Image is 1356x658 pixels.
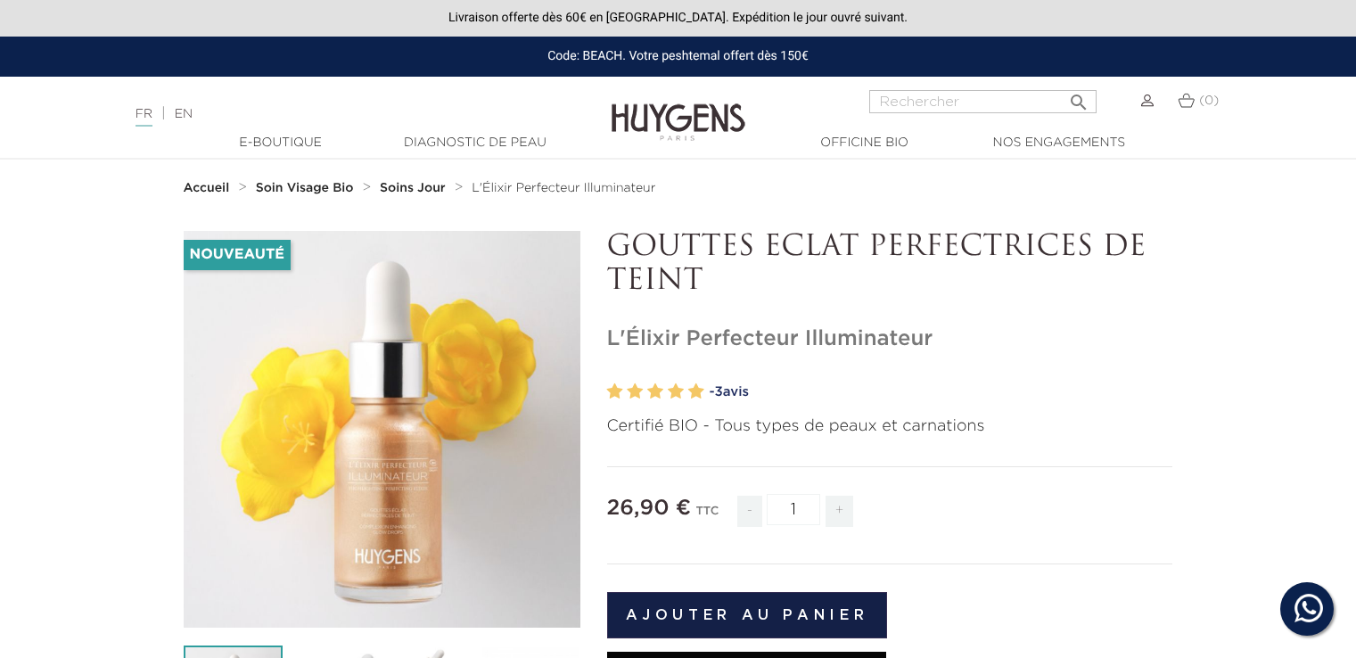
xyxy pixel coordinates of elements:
label: 5 [688,379,704,405]
a: EN [175,108,193,120]
p: GOUTTES ECLAT PERFECTRICES DE TEINT [607,231,1173,300]
h1: L'Élixir Perfecteur Illuminateur [607,326,1173,352]
button:  [1063,85,1095,109]
span: 26,90 € [607,498,692,519]
label: 4 [668,379,684,405]
span: L'Élixir Perfecteur Illuminateur [472,182,655,194]
span: 3 [714,385,722,399]
a: Soins Jour [380,181,449,195]
img: Huygens [612,75,745,144]
span: - [737,496,762,527]
a: Accueil [184,181,234,195]
a: FR [136,108,152,127]
div: | [127,103,552,125]
div: TTC [695,492,719,540]
a: Diagnostic de peau [386,134,564,152]
li: Nouveauté [184,240,291,270]
span: (0) [1199,95,1219,107]
label: 3 [647,379,663,405]
a: Soin Visage Bio [256,181,358,195]
a: Nos engagements [970,134,1148,152]
i:  [1068,86,1089,108]
input: Quantité [767,494,820,525]
a: -3avis [710,379,1173,406]
strong: Soins Jour [380,182,446,194]
a: Officine Bio [776,134,954,152]
button: Ajouter au panier [607,592,888,638]
a: L'Élixir Perfecteur Illuminateur [472,181,655,195]
a: E-Boutique [192,134,370,152]
span: + [826,496,854,527]
p: Certifié BIO - Tous types de peaux et carnations [607,415,1173,439]
label: 2 [627,379,643,405]
strong: Soin Visage Bio [256,182,354,194]
label: 1 [607,379,623,405]
strong: Accueil [184,182,230,194]
input: Rechercher [869,90,1097,113]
